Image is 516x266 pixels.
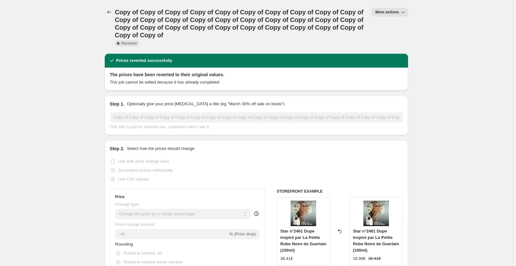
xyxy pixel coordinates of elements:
[115,202,139,207] span: Change type
[127,145,194,152] p: Select how the prices should change
[229,232,256,236] span: % (Price drop)
[277,189,403,194] h6: STOREFRONT EXAMPLE
[127,101,284,107] p: Optionally give your price [MEDICAL_DATA] a title (eg "March 30% off sale on boots")
[253,211,260,217] div: help
[118,168,173,173] span: Set product prices individually
[110,124,209,129] span: This title is just for internal use, customers won't see it
[121,41,137,46] span: Reverted
[353,229,399,253] span: Star n°2461 Dupe inspiré par La Petite Robe Noire de Guerlain (100ml)
[110,101,125,107] h2: Step 1.
[353,255,366,262] div: 19.99€
[115,194,125,199] h3: Price
[363,201,389,226] img: 2461-parfums-star_80x.jpg
[375,10,399,15] span: More actions
[115,9,364,39] span: Copy of Copy of Copy of Copy of Copy of Copy of Copy of Copy of Copy of Copy of Copy of Copy of C...
[280,229,326,253] span: Star n°2461 Dupe inspiré par La Petite Robe Noire de Guerlain (100ml)
[110,80,220,85] i: This job cannot be edited because it has already completed.
[118,177,149,181] span: Use CSV upload
[280,255,293,262] div: 38.41€
[291,201,316,226] img: 2461-parfums-star_80x.jpg
[115,242,133,247] span: Rounding
[115,229,228,239] input: -15
[124,260,183,264] span: Round to nearest whole number
[116,57,172,64] h2: Prices reverted successfully
[368,255,381,262] strike: 38.41€
[115,222,155,227] span: Price change amount
[110,71,403,78] h2: The prices have been reverted to their original values.
[371,8,408,17] button: More actions
[124,251,162,255] span: Round to nearest .01
[118,159,169,164] span: Use bulk price change rules
[110,112,403,122] input: 30% off holiday sale
[110,145,125,152] h2: Step 2.
[105,8,114,17] button: Price change jobs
